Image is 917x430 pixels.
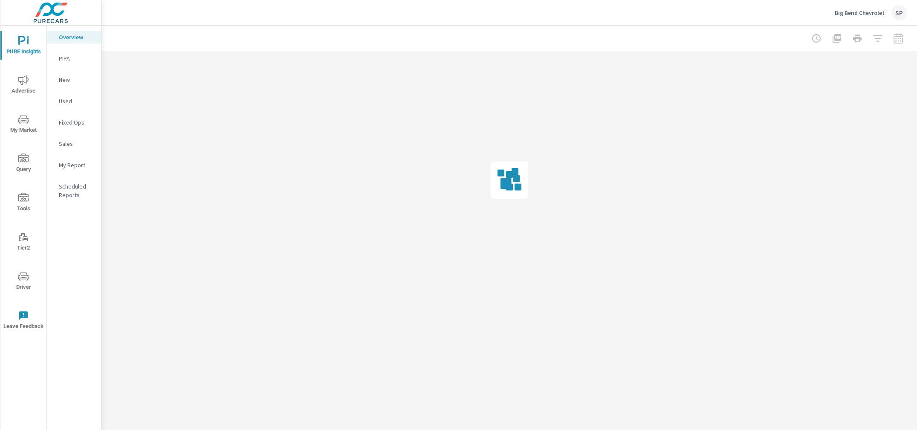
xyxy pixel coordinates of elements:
div: Used [47,95,101,107]
div: PIPA [47,52,101,65]
p: New [59,76,94,84]
div: Scheduled Reports [47,180,101,201]
div: New [47,73,101,86]
span: Leave Feedback [3,311,44,331]
div: My Report [47,159,101,171]
span: Query [3,154,44,174]
div: Sales [47,137,101,150]
p: Overview [59,33,94,41]
p: Big Bend Chevrolet [835,9,885,17]
span: My Market [3,114,44,135]
div: SP [891,5,907,20]
div: Overview [47,31,101,44]
p: Used [59,97,94,105]
p: Sales [59,139,94,148]
p: PIPA [59,54,94,63]
p: Fixed Ops [59,118,94,127]
span: Advertise [3,75,44,96]
div: Fixed Ops [47,116,101,129]
div: nav menu [0,26,46,340]
span: PURE Insights [3,36,44,57]
span: Tools [3,193,44,214]
p: Scheduled Reports [59,182,94,199]
span: Driver [3,271,44,292]
p: My Report [59,161,94,169]
span: Tier2 [3,232,44,253]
